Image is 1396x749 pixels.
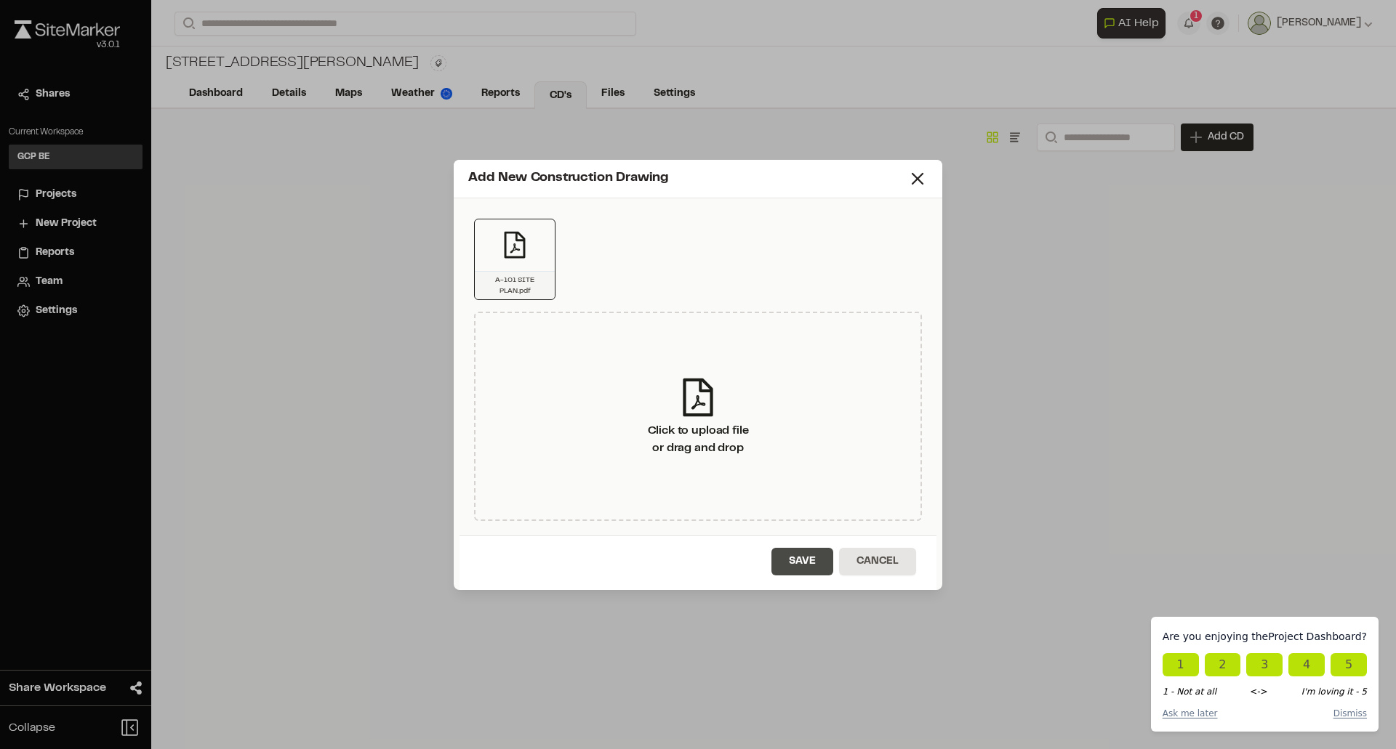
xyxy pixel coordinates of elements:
div: Click to upload fileor drag and drop [474,312,922,521]
span: <-> [1250,685,1267,698]
button: Ask me later [1163,707,1218,720]
button: I'm enjoying it [1288,653,1325,676]
button: Neutral [1246,653,1283,676]
span: I'm loving it - 5 [1301,685,1367,698]
div: Are you enjoying the Project Dashboard ? [1163,628,1367,644]
button: Save [771,548,833,575]
button: Cancel [839,548,916,575]
button: Dismiss [1333,707,1367,720]
p: A-101 SITE PLAN.pdf [481,275,549,296]
button: It's okay [1205,653,1241,676]
div: Click to upload file or drag and drop [648,422,749,457]
span: 1 - Not at all [1163,685,1216,698]
button: Not at all [1163,653,1199,676]
div: Add New Construction Drawing [468,169,907,188]
button: I'm loving it [1331,653,1367,676]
